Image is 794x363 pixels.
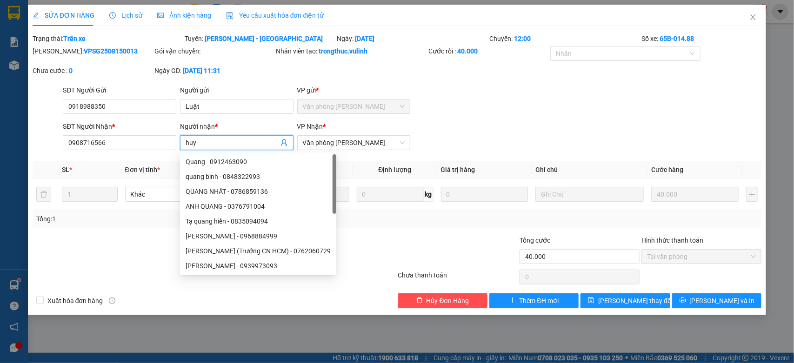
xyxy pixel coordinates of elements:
[62,166,69,173] span: SL
[489,293,579,308] button: plusThêm ĐH mới
[186,231,331,241] div: [PERSON_NAME] - 0968884999
[588,297,594,304] span: save
[535,187,644,202] input: Ghi Chú
[157,12,211,19] span: Ảnh kiện hàng
[303,99,405,113] span: Văn phòng Cao Thắng
[180,214,336,229] div: Tạ quang hiển - 0835094094
[580,293,670,308] button: save[PERSON_NAME] thay đổi
[109,12,116,19] span: clock-circle
[32,33,184,44] div: Trạng thái:
[4,67,177,79] li: 1900 8181
[186,186,331,197] div: QUANG NHẤT - 0786859136
[641,237,703,244] label: Hình thức thanh toán
[180,244,336,258] div: Trần Quang Trường (Trưởng CN HCM) - 0762060729
[53,22,61,30] span: environment
[641,33,762,44] div: Số xe:
[397,270,519,286] div: Chưa thanh toán
[532,161,647,179] th: Ghi chú
[33,12,39,19] span: edit
[276,46,427,56] div: Nhân viên tạo:
[297,123,323,130] span: VP Nhận
[398,293,487,308] button: deleteHủy Đơn Hàng
[33,46,153,56] div: [PERSON_NAME]:
[180,121,294,132] div: Người nhận
[672,293,761,308] button: printer[PERSON_NAME] và In
[36,214,307,224] div: Tổng: 1
[180,184,336,199] div: QUANG NHẤT - 0786859136
[184,33,336,44] div: Tuyến:
[520,237,550,244] span: Tổng cước
[416,297,423,304] span: delete
[4,20,177,67] li: E11, Đường số 8, Khu dân cư Nông [GEOGRAPHIC_DATA], Kv.[GEOGRAPHIC_DATA], [GEOGRAPHIC_DATA]
[180,199,336,214] div: ANH QUANG - 0376791004
[336,33,488,44] div: Ngày:
[186,246,331,256] div: [PERSON_NAME] (Trưởng CN HCM) - 0762060729
[63,85,176,95] div: SĐT Người Gửi
[355,35,375,42] b: [DATE]
[154,46,274,56] div: Gói vận chuyển:
[36,187,51,202] button: delete
[509,297,516,304] span: plus
[379,166,412,173] span: Định lượng
[520,296,559,306] span: Thêm ĐH mới
[749,13,757,21] span: close
[205,35,323,42] b: [PERSON_NAME] - [GEOGRAPHIC_DATA]
[651,166,683,173] span: Cước hàng
[53,6,132,18] b: [PERSON_NAME]
[514,35,531,42] b: 12:00
[746,187,758,202] button: plus
[183,67,220,74] b: [DATE] 11:31
[297,85,411,95] div: VP gửi
[154,66,274,76] div: Ngày GD:
[598,296,673,306] span: [PERSON_NAME] thay đổi
[660,35,694,42] b: 65B-014.88
[319,47,368,55] b: trongthuc.vulinh
[303,136,405,150] span: Văn phòng Vũ Linh
[424,187,434,202] span: kg
[651,187,739,202] input: 0
[69,67,73,74] b: 0
[488,33,641,44] div: Chuyến:
[180,229,336,244] div: Quang Sâm - 0968884999
[180,169,336,184] div: quang bình - 0848322993
[4,4,51,51] img: logo.jpg
[33,12,94,19] span: SỬA ĐƠN HÀNG
[4,69,12,76] span: phone
[428,46,548,56] div: Cước rồi :
[125,166,160,173] span: Đơn vị tính
[186,201,331,211] div: ANH QUANG - 0376791004
[63,121,176,132] div: SĐT Người Nhận
[44,296,107,306] span: Xuất hóa đơn hàng
[131,187,228,201] span: Khác
[186,216,331,226] div: Tạ quang hiển - 0835094094
[226,12,324,19] span: Yêu cầu xuất hóa đơn điện tử
[186,172,331,182] div: quang bình - 0848322993
[226,12,234,20] img: icon
[186,157,331,167] div: Quang - 0912463090
[647,250,756,264] span: Tại văn phòng
[441,166,475,173] span: Giá trị hàng
[680,297,686,304] span: printer
[427,296,469,306] span: Hủy Đơn Hàng
[690,296,755,306] span: [PERSON_NAME] và In
[457,47,478,55] b: 40.000
[180,258,336,273] div: QUANG MINH - 0939973093
[740,5,766,31] button: Close
[180,85,294,95] div: Người gửi
[84,47,138,55] b: VPSG2508150013
[63,35,86,42] b: Trên xe
[33,66,153,76] div: Chưa cước :
[109,297,115,304] span: info-circle
[109,12,142,19] span: Lịch sử
[180,154,336,169] div: Quang - 0912463090
[186,261,331,271] div: [PERSON_NAME] - 0939973093
[280,139,288,146] span: user-add
[157,12,164,19] span: picture
[441,187,528,202] input: 0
